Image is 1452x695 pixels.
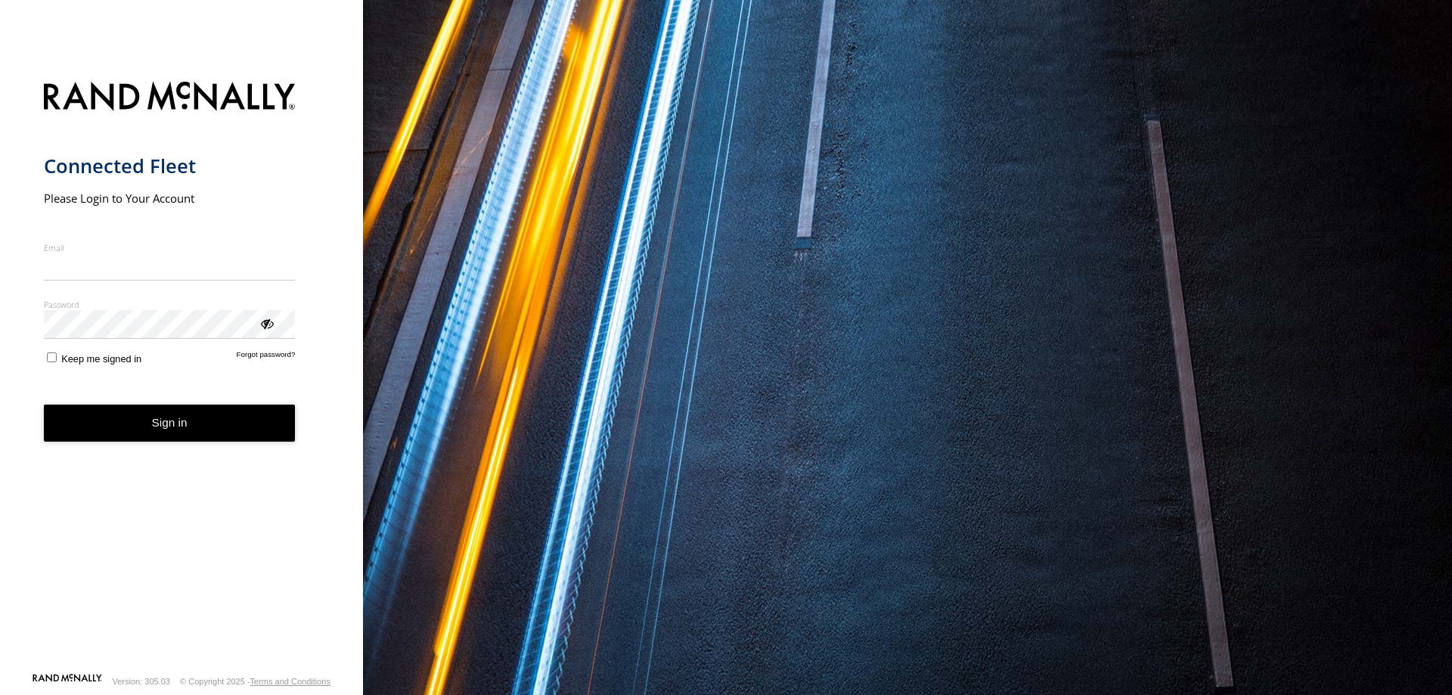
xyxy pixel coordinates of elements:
[180,677,330,686] div: © Copyright 2025 -
[44,299,296,310] label: Password
[44,191,296,206] h2: Please Login to Your Account
[44,154,296,178] h1: Connected Fleet
[33,674,102,689] a: Visit our Website
[259,315,274,330] div: ViewPassword
[237,350,296,365] a: Forgot password?
[250,677,330,686] a: Terms and Conditions
[44,73,320,672] form: main
[47,352,57,362] input: Keep me signed in
[44,242,296,253] label: Email
[44,79,296,117] img: Rand McNally
[44,405,296,442] button: Sign in
[113,677,170,686] div: Version: 305.03
[61,353,141,365] span: Keep me signed in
